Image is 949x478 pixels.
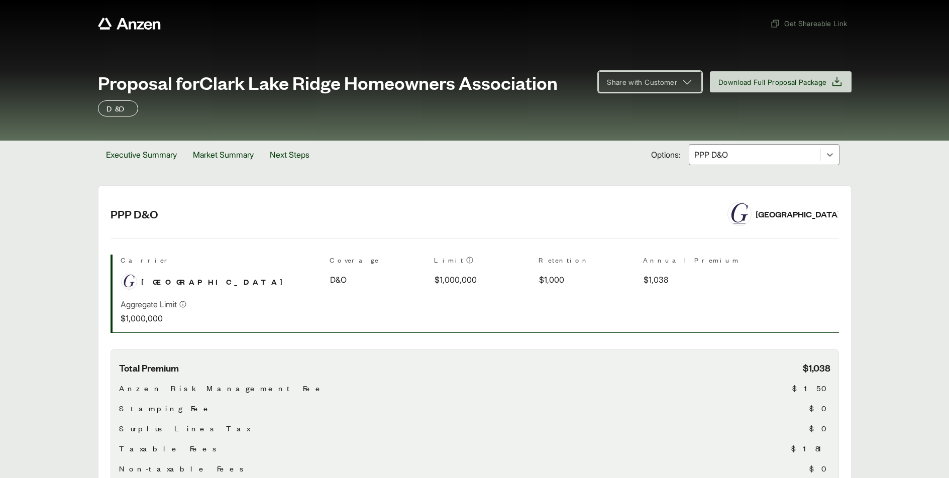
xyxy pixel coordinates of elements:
img: Greenwich logo [122,274,137,289]
span: Proposal for Clark Lake Ridge Homeowners Association [98,72,558,92]
button: Share with Customer [598,71,702,92]
th: Annual Premium [643,255,740,269]
span: Options: [651,149,681,161]
span: D&O [330,274,347,286]
span: $1,000,000 [435,274,477,286]
div: [GEOGRAPHIC_DATA] [756,207,840,221]
span: [GEOGRAPHIC_DATA] [141,276,291,288]
th: Limit [434,255,531,269]
p: Aggregate Limit [121,298,177,310]
span: Share with Customer [607,77,677,87]
span: $0 [809,402,830,414]
th: Retention [539,255,635,269]
span: $0 [809,422,830,434]
span: $181 [791,442,830,454]
span: $1,038 [644,274,668,286]
span: $1,038 [803,362,830,374]
button: Market Summary [185,141,262,169]
span: Get Shareable Link [770,18,847,29]
button: Get Shareable Link [766,14,851,33]
span: $150 [792,382,830,394]
span: Stamping Fee [119,402,214,414]
button: Executive Summary [98,141,185,169]
th: Carrier [121,255,322,269]
span: Total Premium [119,362,179,374]
button: Download Full Proposal Package [710,71,852,92]
span: Anzen Risk Management Fee [119,382,326,394]
th: Coverage [330,255,426,269]
a: Anzen website [98,18,161,30]
span: $0 [809,462,830,474]
p: $1,000,000 [121,312,187,324]
span: Surplus Lines Tax [119,422,250,434]
span: Taxable Fees [119,442,221,454]
h2: PPP D&O [111,206,715,221]
span: Non-taxable Fees [119,462,248,474]
p: D&O [107,102,130,114]
img: Greenwich logo [728,202,751,225]
button: Next Steps [262,141,318,169]
span: $1,000 [539,274,564,286]
span: Download Full Proposal Package [718,77,827,87]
